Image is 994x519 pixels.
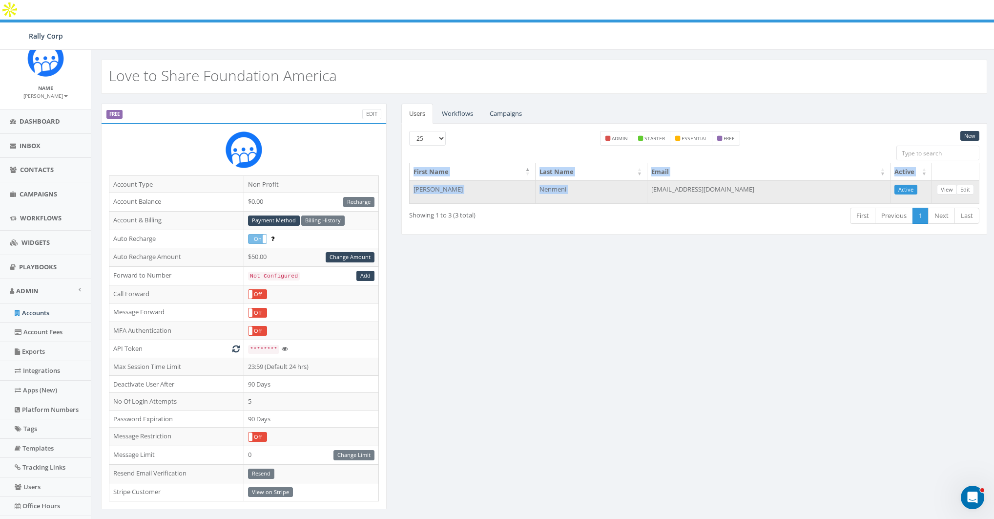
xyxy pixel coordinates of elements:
[612,135,628,142] small: admin
[109,393,244,411] td: No Of Login Attempts
[232,346,240,352] i: Generate New Token
[248,326,267,335] label: Off
[21,238,50,247] span: Widgets
[109,266,244,285] td: Forward to Number
[248,234,267,244] div: OnOff
[401,104,433,124] a: Users
[248,308,267,317] label: Off
[38,85,53,91] small: Name
[109,464,244,483] td: Resend Email Verification
[109,340,244,358] td: API Token
[244,446,378,464] td: 0
[109,322,244,340] td: MFA Authentication
[20,141,41,150] span: Inbox
[109,248,244,267] td: Auto Recharge Amount
[536,163,647,180] th: Last Name: activate to sort column ascending
[248,290,267,299] label: Off
[961,486,984,509] iframe: Intercom live chat
[20,190,57,198] span: Campaigns
[271,234,274,243] span: Enable to prevent campaign failure.
[20,214,62,222] span: Workflows
[244,248,378,267] td: $50.00
[109,483,244,501] td: Stripe Customer
[109,230,244,248] td: Auto Recharge
[20,117,60,126] span: Dashboard
[647,163,890,180] th: Email: activate to sort column ascending
[16,286,39,295] span: Admin
[326,252,374,262] a: Change Amount
[23,91,68,100] a: [PERSON_NAME]
[109,410,244,428] td: Password Expiration
[960,131,979,141] a: New
[644,135,665,142] small: starter
[956,185,974,195] a: Edit
[19,262,57,271] span: Playbooks
[875,208,913,224] a: Previous
[937,185,957,195] a: View
[109,446,244,464] td: Message Limit
[647,180,890,204] td: [EMAIL_ADDRESS][DOMAIN_NAME]
[912,208,929,224] a: 1
[244,410,378,428] td: 90 Days
[244,193,378,212] td: $0.00
[928,208,955,224] a: Next
[109,303,244,322] td: Message Forward
[248,432,267,441] label: Off
[248,326,267,336] div: OnOff
[410,163,536,180] th: First Name: activate to sort column descending
[894,185,917,195] a: Active
[244,375,378,393] td: 90 Days
[410,180,536,204] td: [PERSON_NAME]
[109,428,244,446] td: Message Restriction
[248,235,267,243] label: On
[850,208,875,224] a: First
[109,67,337,84] h2: Love to Share Foundation America
[27,40,64,77] img: Icon_1.png
[244,175,378,193] td: Non Profit
[106,110,123,119] label: FREE
[482,104,530,124] a: Campaigns
[109,193,244,212] td: Account Balance
[434,104,481,124] a: Workflows
[248,308,267,318] div: OnOff
[109,211,244,230] td: Account & Billing
[896,146,979,160] input: Type to search
[536,180,647,204] td: Nenmeni
[409,207,638,220] div: Showing 1 to 3 (3 total)
[20,165,54,174] span: Contacts
[109,175,244,193] td: Account Type
[248,289,267,299] div: OnOff
[226,131,262,168] img: Rally_Corp_Icon.png
[248,216,300,226] a: Payment Method
[362,109,381,119] a: Edit
[29,31,63,41] span: Rally Corp
[23,92,68,99] small: [PERSON_NAME]
[724,135,735,142] small: free
[356,271,374,281] a: Add
[244,358,378,376] td: 23:59 (Default 24 hrs)
[109,358,244,376] td: Max Session Time Limit
[248,272,300,281] code: Not Configured
[109,375,244,393] td: Deactivate User After
[890,163,932,180] th: Active: activate to sort column ascending
[248,432,267,442] div: OnOff
[954,208,979,224] a: Last
[682,135,707,142] small: essential
[109,285,244,303] td: Call Forward
[244,393,378,411] td: 5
